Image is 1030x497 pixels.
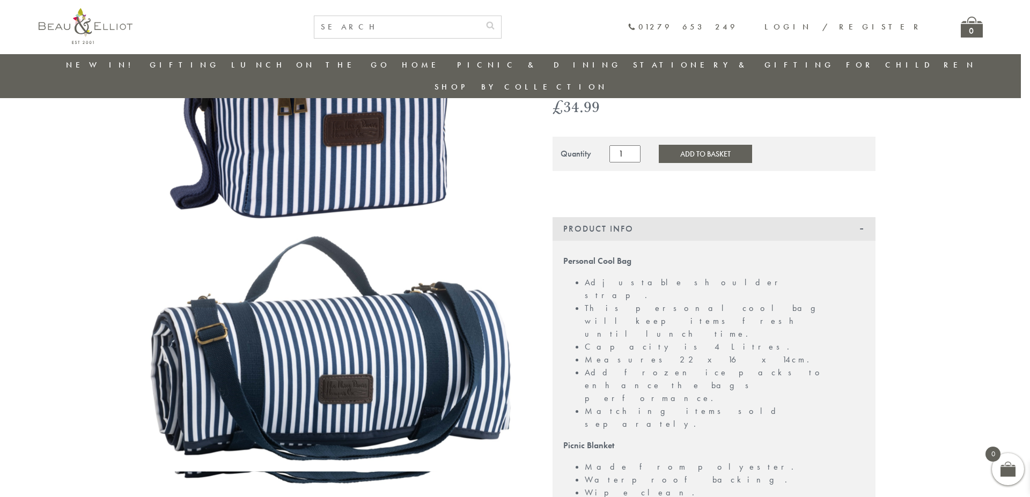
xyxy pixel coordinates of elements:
a: Login / Register [764,21,923,32]
a: Shop by collection [435,81,608,92]
a: For Children [846,60,976,70]
a: Lunch On The Go [231,60,390,70]
a: Home [402,60,445,70]
a: 01279 653 249 [628,23,738,32]
img: TR-personal-cool-bag-and-picnic-blanket-1.png [146,25,521,471]
input: SEARCH [314,16,480,38]
span: 0 [985,447,1000,462]
a: 0 [961,17,983,38]
a: New in! [66,60,138,70]
img: logo [39,8,133,44]
a: Stationery & Gifting [633,60,834,70]
a: Gifting [150,60,219,70]
a: Picnic & Dining [457,60,621,70]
